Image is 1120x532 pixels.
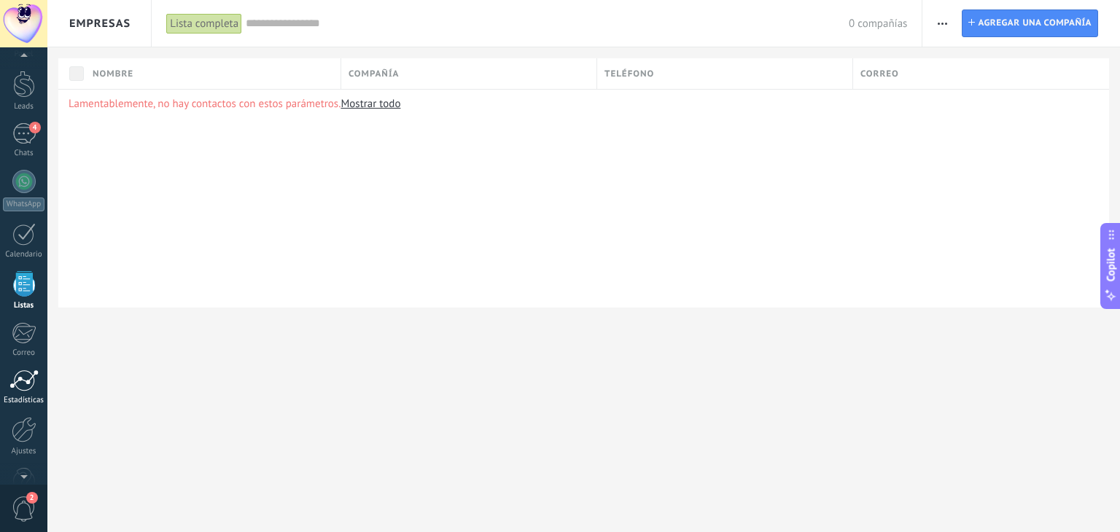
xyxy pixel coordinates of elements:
[3,396,45,405] div: Estadísticas
[962,9,1098,37] a: Agregar una compañía
[166,13,242,34] div: Lista completa
[69,17,131,31] span: Empresas
[26,492,38,504] span: 2
[69,97,1099,111] p: Lamentablemente, no hay contactos con estos parámetros.
[3,149,45,158] div: Chats
[3,250,45,259] div: Calendario
[3,301,45,310] div: Listas
[93,67,133,81] span: Nombre
[3,447,45,456] div: Ajustes
[349,67,399,81] span: Compañía
[978,10,1092,36] span: Agregar una compañía
[932,9,953,37] button: Más
[849,17,907,31] span: 0 compañías
[3,348,45,358] div: Correo
[604,67,654,81] span: Teléfono
[860,67,899,81] span: Correo
[3,197,44,211] div: WhatsApp
[29,122,41,133] span: 4
[341,97,400,111] a: Mostrar todo
[3,102,45,112] div: Leads
[1104,249,1119,282] span: Copilot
